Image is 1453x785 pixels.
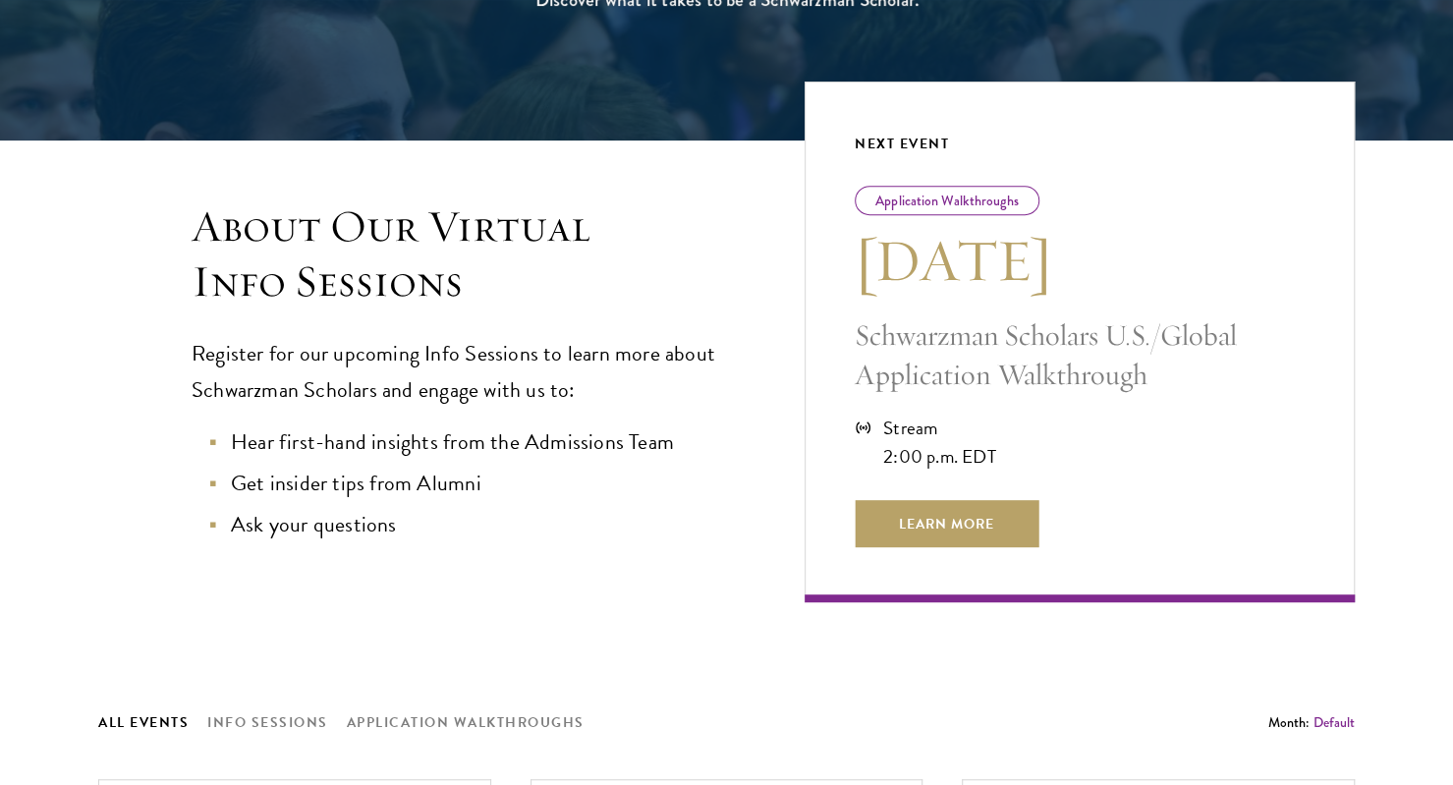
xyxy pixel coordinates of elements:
h3: [DATE] [855,225,1305,296]
span: Month: [1268,712,1310,732]
p: Schwarzman Scholars U.S./Global Application Walkthrough [855,315,1305,394]
div: 2:00 p.m. EDT [883,442,996,471]
div: Stream [883,414,996,442]
button: All Events [98,710,189,735]
li: Get insider tips from Alumni [211,466,726,502]
button: Info Sessions [207,710,328,735]
h3: About Our Virtual Info Sessions [192,199,726,309]
li: Ask your questions [211,507,726,543]
button: Default [1313,712,1355,733]
div: Next Event [855,132,1305,156]
li: Hear first-hand insights from the Admissions Team [211,424,726,461]
a: Next Event Application Walkthroughs [DATE] Schwarzman Scholars U.S./Global Application Walkthroug... [805,82,1355,602]
button: Application Walkthroughs [347,710,585,735]
p: Register for our upcoming Info Sessions to learn more about Schwarzman Scholars and engage with u... [192,336,726,409]
div: Application Walkthroughs [855,186,1039,215]
span: Learn More [855,500,1038,547]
